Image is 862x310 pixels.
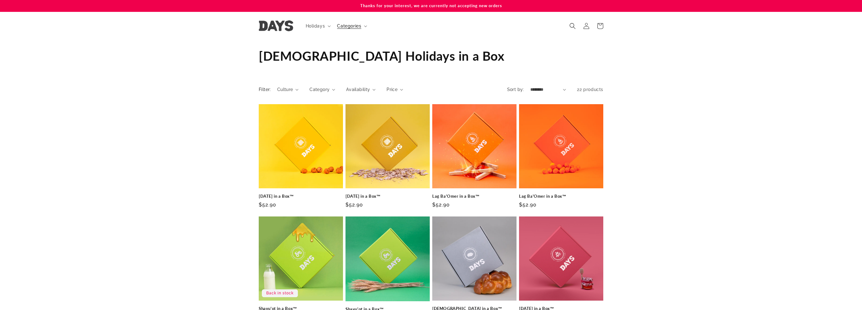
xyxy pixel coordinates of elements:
a: Lag Ba'Omer in a Box™ [519,194,603,199]
summary: Category (0 selected) [309,86,335,93]
h2: Filter: [259,86,271,93]
span: Category [309,86,330,93]
span: Categories [337,23,361,29]
summary: Search [566,19,579,33]
a: [DATE] in a Box™ [345,194,430,199]
span: 22 products [577,87,603,92]
a: [DATE] in a Box™ [259,194,343,199]
label: Sort by: [507,87,524,92]
a: Lag Ba'Omer in a Box™ [432,194,517,199]
span: Holidays [306,23,325,29]
summary: Holidays [302,19,334,33]
span: Availability [346,86,370,93]
span: Price [387,86,397,93]
summary: Price [387,86,403,93]
summary: Culture (0 selected) [277,86,299,93]
summary: Categories [333,19,370,33]
summary: Availability (0 selected) [346,86,376,93]
span: Culture [277,86,293,93]
h1: [DEMOGRAPHIC_DATA] Holidays in a Box [259,48,603,64]
img: Days United [259,20,293,31]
